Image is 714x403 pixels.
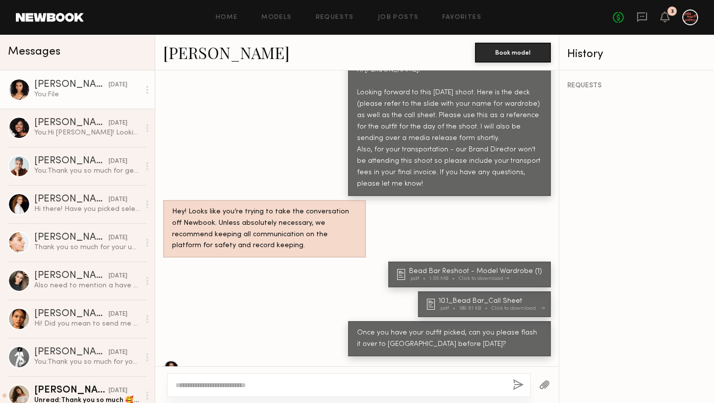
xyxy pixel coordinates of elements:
a: Book model [475,48,551,56]
a: Favorites [442,14,481,21]
div: REQUESTS [567,82,706,89]
div: Hi! Did you mean to send me a request ? [34,319,140,329]
div: [DATE] [109,119,127,128]
div: Bead Bar Reshoot - Model Wardrobe (1) [409,268,545,275]
span: Messages [8,46,60,58]
div: [DATE] [109,157,127,166]
div: .pdf [439,306,459,311]
div: [PERSON_NAME] [34,233,109,243]
div: Once you have your outfit picked, can you please flash it over to [GEOGRAPHIC_DATA] before [DATE]? [357,328,542,350]
button: Book model [475,43,551,63]
div: Hi there! Have you picked selects for this project? I’m still held as an option and available [DATE] [34,204,140,214]
div: [DATE] [109,195,127,204]
div: [PERSON_NAME] [34,80,109,90]
a: Requests [316,14,354,21]
div: 1.55 MB [429,276,459,281]
a: Models [261,14,292,21]
a: Bead Bar Reshoot - Model Wardrobe (1).pdf1.55 MBClick to download [397,268,545,281]
a: Home [216,14,238,21]
div: Click to download [491,306,542,311]
div: [PERSON_NAME] [34,347,109,357]
div: [PERSON_NAME] [34,118,109,128]
div: 10.1_Bead Bar_Call Sheet [439,298,545,305]
div: You: Hi [PERSON_NAME]! Looking forward to this [DATE] shoot. Here is the deck (please refer to th... [34,128,140,137]
div: Thank you so much for your understanding. Let’s keep in touch, and I wish you all the best of luc... [34,243,140,252]
div: [DATE] [109,310,127,319]
div: 189.61 KB [459,306,491,311]
div: Also need to mention a have couple new tattoos on my arms, but they are small [34,281,140,290]
div: You: Thank you so much for getting back to me! Totally understand where you’re coming from, and I... [34,166,140,176]
a: Job Posts [378,14,419,21]
div: [DATE] [109,386,127,396]
div: [DATE] [109,233,127,243]
div: Click to download [459,276,509,281]
div: [PERSON_NAME] [34,309,109,319]
div: You: Thank you so much for your time! [34,357,140,367]
div: History [567,49,706,60]
a: 10.1_Bead Bar_Call Sheet.pdf189.61 KBClick to download [427,298,545,311]
div: [DATE] [109,348,127,357]
div: Hi [PERSON_NAME]! Looking forward to this [DATE] shoot. Here is the deck (please refer to the sli... [357,65,542,190]
div: [DATE] [109,271,127,281]
div: [DATE] [109,80,127,90]
div: You: File [34,90,140,99]
div: [PERSON_NAME] [34,195,109,204]
div: [PERSON_NAME] [34,156,109,166]
div: Hey! Looks like you’re trying to take the conversation off Newbook. Unless absolutely necessary, ... [172,206,357,252]
div: 3 [671,9,674,14]
div: [PERSON_NAME] [34,386,109,396]
a: [PERSON_NAME] [163,42,290,63]
div: [PERSON_NAME] [34,271,109,281]
div: .pdf [409,276,429,281]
